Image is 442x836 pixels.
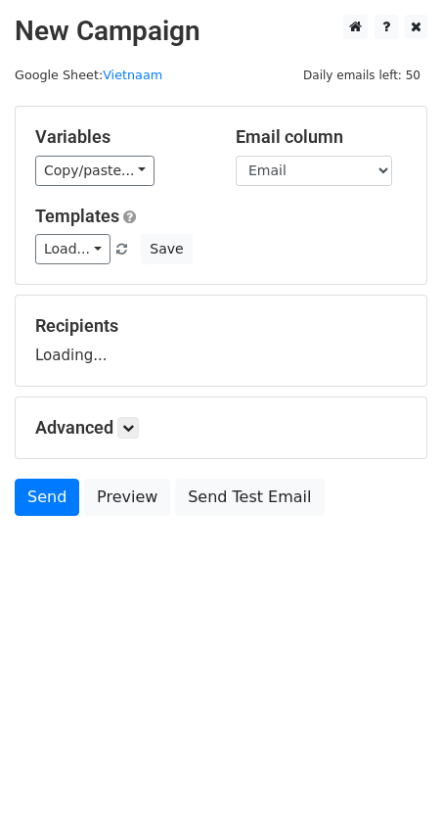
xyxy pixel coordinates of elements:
[103,68,162,82] a: Vietnaam
[15,15,427,48] h2: New Campaign
[35,315,407,366] div: Loading...
[35,156,155,186] a: Copy/paste...
[35,206,119,226] a: Templates
[35,315,407,337] h5: Recipients
[35,417,407,439] h5: Advanced
[236,126,407,148] h5: Email column
[175,479,324,516] a: Send Test Email
[15,479,79,516] a: Send
[15,68,162,82] small: Google Sheet:
[84,479,170,516] a: Preview
[141,234,192,264] button: Save
[35,126,206,148] h5: Variables
[296,65,427,86] span: Daily emails left: 50
[35,234,110,264] a: Load...
[296,68,427,82] a: Daily emails left: 50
